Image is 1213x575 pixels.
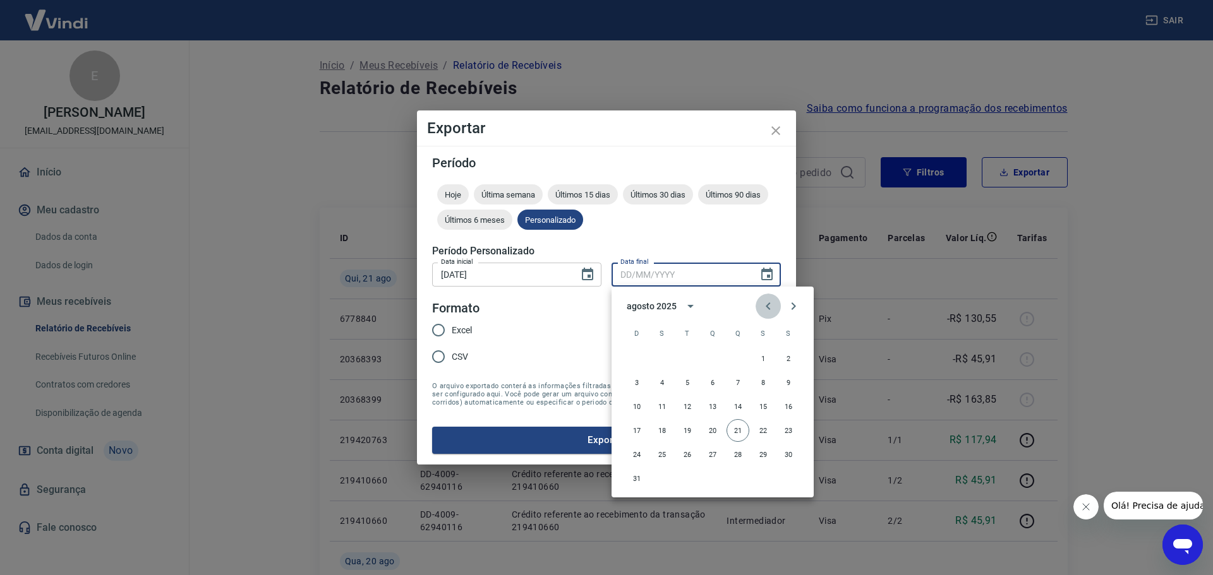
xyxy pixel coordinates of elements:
[627,300,676,313] div: agosto 2025
[1073,494,1099,519] iframe: Fechar mensagem
[625,395,648,418] button: 10
[777,371,800,394] button: 9
[437,190,469,199] span: Hoje
[761,116,791,146] button: close
[651,419,673,442] button: 18
[680,295,701,317] button: calendar view is open, switch to year view
[701,443,724,466] button: 27
[698,190,768,199] span: Últimos 90 dias
[8,9,106,19] span: Olá! Precisa de ajuda?
[777,443,800,466] button: 30
[651,371,673,394] button: 4
[625,371,648,394] button: 3
[752,371,775,394] button: 8
[752,347,775,370] button: 1
[437,215,512,225] span: Últimos 6 meses
[625,321,648,346] span: domingo
[676,395,699,418] button: 12
[474,190,543,199] span: Última semana
[548,190,618,199] span: Últimos 15 dias
[727,371,749,394] button: 7
[676,321,699,346] span: terça-feira
[623,184,693,205] div: Últimos 30 dias
[612,263,749,286] input: DD/MM/YYYY
[754,262,780,287] button: Choose date
[432,299,480,317] legend: Formato
[517,215,583,225] span: Personalizado
[752,419,775,442] button: 22
[727,321,749,346] span: quinta-feira
[437,210,512,230] div: Últimos 6 meses
[752,395,775,418] button: 15
[575,262,600,287] button: Choose date, selected date is 1 de jul de 2025
[427,121,786,136] h4: Exportar
[548,184,618,205] div: Últimos 15 dias
[727,419,749,442] button: 21
[676,419,699,442] button: 19
[1104,492,1203,519] iframe: Mensagem da empresa
[517,210,583,230] div: Personalizado
[432,427,781,453] button: Exportar
[432,157,781,169] h5: Período
[437,184,469,205] div: Hoje
[701,371,724,394] button: 6
[432,245,781,258] h5: Período Personalizado
[625,443,648,466] button: 24
[625,467,648,490] button: 31
[781,293,806,319] button: Next month
[651,321,673,346] span: segunda-feira
[474,184,543,205] div: Última semana
[676,443,699,466] button: 26
[701,321,724,346] span: quarta-feira
[777,419,800,442] button: 23
[727,443,749,466] button: 28
[651,395,673,418] button: 11
[623,190,693,199] span: Últimos 30 dias
[620,257,649,266] label: Data final
[752,321,775,346] span: sexta-feira
[676,371,699,394] button: 5
[432,382,781,406] span: O arquivo exportado conterá as informações filtradas na tela anterior com exceção do período que ...
[452,350,468,364] span: CSV
[701,419,724,442] button: 20
[752,443,775,466] button: 29
[452,324,472,337] span: Excel
[727,395,749,418] button: 14
[1162,525,1203,565] iframe: Botão para abrir a janela de mensagens
[777,321,800,346] span: sábado
[441,257,473,266] label: Data inicial
[432,263,570,286] input: DD/MM/YYYY
[777,347,800,370] button: 2
[625,419,648,442] button: 17
[777,395,800,418] button: 16
[756,293,781,319] button: Previous month
[698,184,768,205] div: Últimos 90 dias
[701,395,724,418] button: 13
[651,443,673,466] button: 25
